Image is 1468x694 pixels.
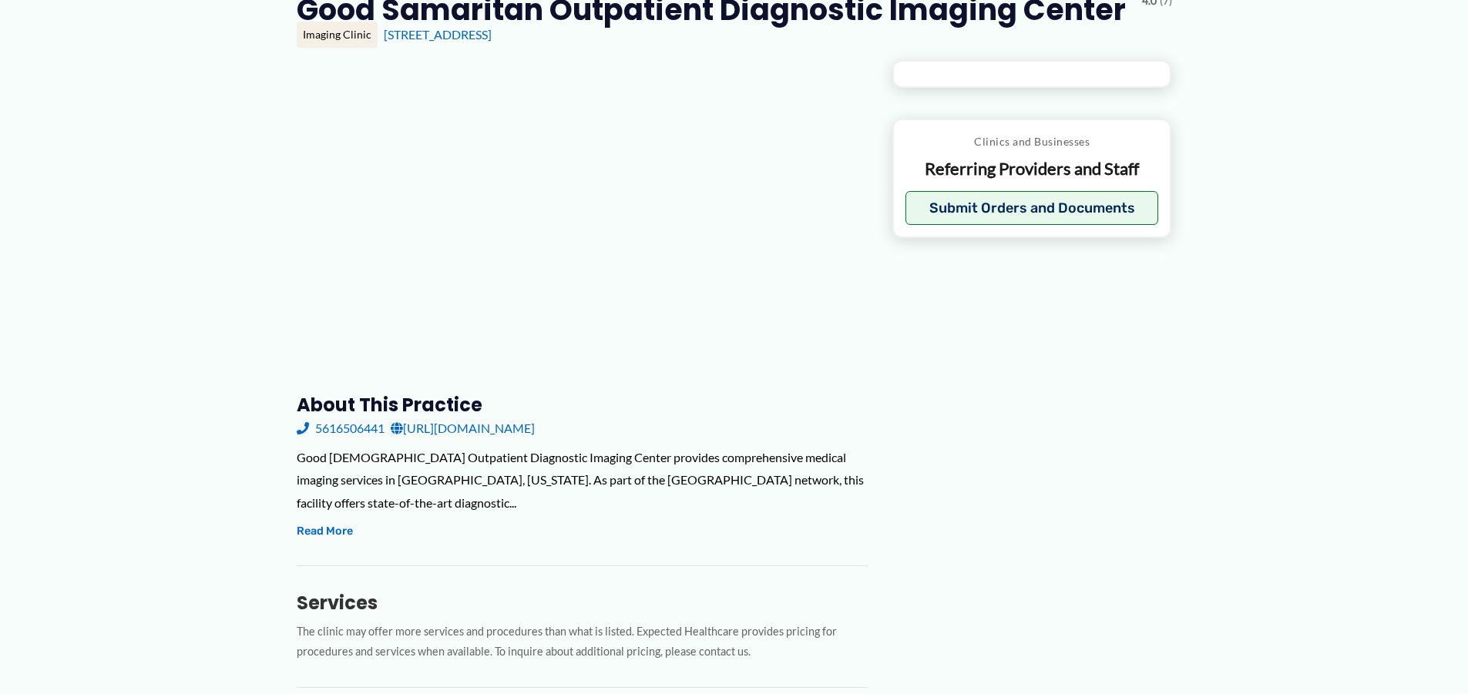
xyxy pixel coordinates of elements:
div: Good [DEMOGRAPHIC_DATA] Outpatient Diagnostic Imaging Center provides comprehensive medical imagi... [297,446,868,515]
p: Clinics and Businesses [905,132,1159,152]
p: The clinic may offer more services and procedures than what is listed. Expected Healthcare provid... [297,622,868,663]
p: Referring Providers and Staff [905,158,1159,180]
button: Submit Orders and Documents [905,191,1159,225]
a: 5616506441 [297,417,385,440]
button: Read More [297,522,353,541]
h3: About this practice [297,393,868,417]
a: [URL][DOMAIN_NAME] [391,417,535,440]
div: Imaging Clinic [297,22,378,48]
h3: Services [297,591,868,615]
a: [STREET_ADDRESS] [384,27,492,42]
